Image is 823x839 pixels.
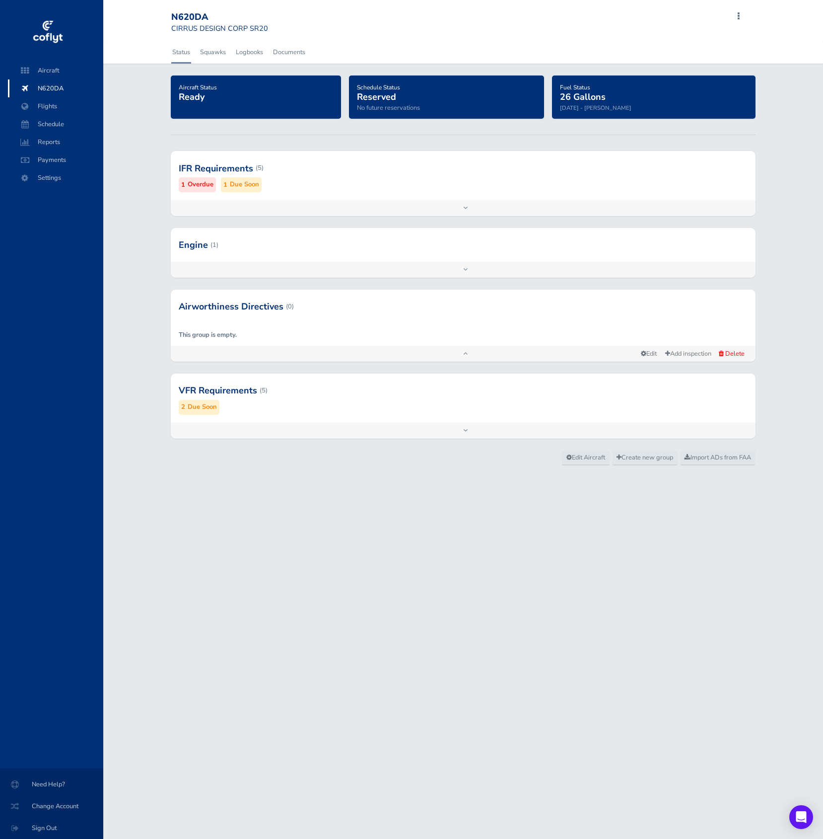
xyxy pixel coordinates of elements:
[357,91,396,103] span: Reserved
[685,453,751,462] span: Import ADs from FAA
[612,451,678,465] a: Create new group
[230,179,259,190] small: Due Soon
[171,12,268,23] div: N620DA
[680,451,755,465] a: Import ADs from FAA
[235,41,264,63] a: Logbooks
[789,805,813,829] div: Open Intercom Messenger
[18,79,93,97] span: N620DA
[12,797,91,815] span: Change Account
[171,41,191,63] a: Status
[560,91,606,103] span: 26 Gallons
[560,104,631,112] small: [DATE] - [PERSON_NAME]
[179,330,237,339] strong: This group is empty.
[199,41,227,63] a: Squawks
[272,41,306,63] a: Documents
[18,169,93,187] span: Settings
[637,347,661,361] a: Edit
[357,103,420,112] span: No future reservations
[171,23,268,33] small: CIRRUS DESIGN CORP SR20
[18,97,93,115] span: Flights
[18,115,93,133] span: Schedule
[661,347,716,361] a: Add inspection
[560,83,590,91] span: Fuel Status
[18,62,93,79] span: Aircraft
[12,819,91,837] span: Sign Out
[31,17,64,47] img: coflyt logo
[562,451,610,465] a: Edit Aircraft
[18,151,93,169] span: Payments
[716,348,748,359] button: Delete
[18,133,93,151] span: Reports
[357,83,400,91] span: Schedule Status
[12,775,91,793] span: Need Help?
[617,453,673,462] span: Create new group
[179,83,217,91] span: Aircraft Status
[179,91,205,103] span: Ready
[188,179,213,190] small: Overdue
[725,349,745,358] span: Delete
[566,453,605,462] span: Edit Aircraft
[357,80,400,103] a: Schedule StatusReserved
[188,402,217,412] small: Due Soon
[641,349,657,358] span: Edit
